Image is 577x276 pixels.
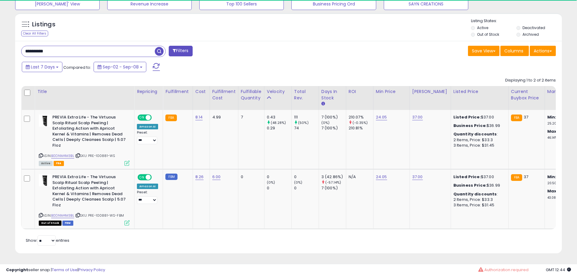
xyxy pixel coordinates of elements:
[453,202,504,208] div: 3 Items, Price: $31.45
[453,143,504,148] div: 3 Items, Price: $31.45
[376,174,387,180] a: 24.05
[39,221,61,226] span: All listings that are currently out of stock and unavailable for purchase on Amazon
[453,191,504,197] div: :
[195,114,203,120] a: 8.14
[353,120,368,125] small: (-0.35%)
[37,88,132,95] div: Title
[137,190,158,204] div: Preset:
[78,267,105,273] a: Privacy Policy
[294,125,319,131] div: 74
[75,213,124,218] span: | SKU: PRE-100881-WS-FBM
[453,131,504,137] div: :
[376,88,407,95] div: Min Price
[52,267,78,273] a: Terms of Use
[6,267,28,273] strong: Copyright
[241,115,260,120] div: 7
[504,48,523,54] span: Columns
[471,18,562,24] p: Listing States:
[267,180,275,185] small: (0%)
[477,32,499,37] label: Out of Stock
[412,114,423,120] a: 37.00
[267,185,291,191] div: 0
[453,174,481,180] b: Listed Price:
[453,123,487,128] b: Business Price:
[26,238,69,243] span: Show: entries
[103,64,139,70] span: Sep-02 - Sep-08
[39,174,130,225] div: ASIN:
[349,125,373,131] div: 210.81%
[39,115,130,165] div: ASIN:
[267,88,289,95] div: Velocity
[22,62,62,72] button: Last 7 Days
[32,20,55,29] h5: Listings
[546,267,571,273] span: 2025-09-16 12:44 GMT
[511,174,522,181] small: FBA
[298,120,309,125] small: (50%)
[453,114,481,120] b: Listed Price:
[51,213,74,218] a: B0DNM4M3BL
[349,174,369,180] div: N/A
[453,174,504,180] div: $37.00
[453,183,504,188] div: $36.99
[530,46,556,56] button: Actions
[6,267,105,273] div: seller snap | |
[267,115,291,120] div: 0.43
[511,88,542,101] div: Current Buybox Price
[453,182,487,188] b: Business Price:
[468,46,499,56] button: Save View
[453,197,504,202] div: 2 Items, Price: $33.3
[169,46,192,56] button: Filters
[52,115,126,150] b: PREVIA Extra Life - The Virtuous Scalp Ritual Scalp Peeling | Exfoliating Action with Apricot Ker...
[39,161,53,166] span: All listings currently available for purchase on Amazon
[21,31,48,36] div: Clear All Filters
[412,88,448,95] div: [PERSON_NAME]
[321,120,330,125] small: (0%)
[138,175,146,180] span: ON
[547,188,558,194] b: Max:
[547,114,556,120] b: Min:
[453,137,504,143] div: 2 Items, Price: $33.3
[39,174,51,186] img: 31lQQXAeitL._SL40_.jpg
[321,101,325,107] small: Days In Stock.
[241,174,260,180] div: 0
[522,32,539,37] label: Archived
[349,115,373,120] div: 210.07%
[294,185,319,191] div: 0
[453,191,497,197] b: Quantity discounts
[453,88,506,95] div: Listed Price
[138,115,146,120] span: ON
[453,123,504,128] div: $36.99
[453,115,504,120] div: $37.00
[63,65,91,70] span: Compared to:
[195,88,207,95] div: Cost
[137,124,158,129] div: Amazon AI
[511,115,522,121] small: FBA
[294,174,319,180] div: 0
[54,161,64,166] span: FBA
[212,174,221,180] a: 6.00
[39,115,51,127] img: 31lQQXAeitL._SL40_.jpg
[52,174,126,209] b: PREVIA Extra Life - The Virtuous Scalp Ritual Scalp Peeling | Exfoliating Action with Apricot Ker...
[321,88,343,101] div: Days In Stock
[212,88,236,101] div: Fulfillment Cost
[321,125,346,131] div: 7 (100%)
[137,184,158,189] div: Amazon AI
[321,115,346,120] div: 7 (100%)
[137,131,158,144] div: Preset:
[547,174,556,180] b: Min:
[321,185,346,191] div: 7 (100%)
[212,115,234,120] div: 4.99
[477,25,488,30] label: Active
[267,174,291,180] div: 0
[75,153,115,158] span: | SKU: PRE-100881-WS
[325,180,341,185] small: (-57.14%)
[165,115,177,121] small: FBA
[524,174,528,180] span: 37
[294,88,316,101] div: Total Rev.
[267,125,291,131] div: 0.29
[505,78,556,83] div: Displaying 1 to 2 of 2 items
[271,120,286,125] small: (48.28%)
[151,175,161,180] span: OFF
[62,221,73,226] span: FBM
[524,114,528,120] span: 37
